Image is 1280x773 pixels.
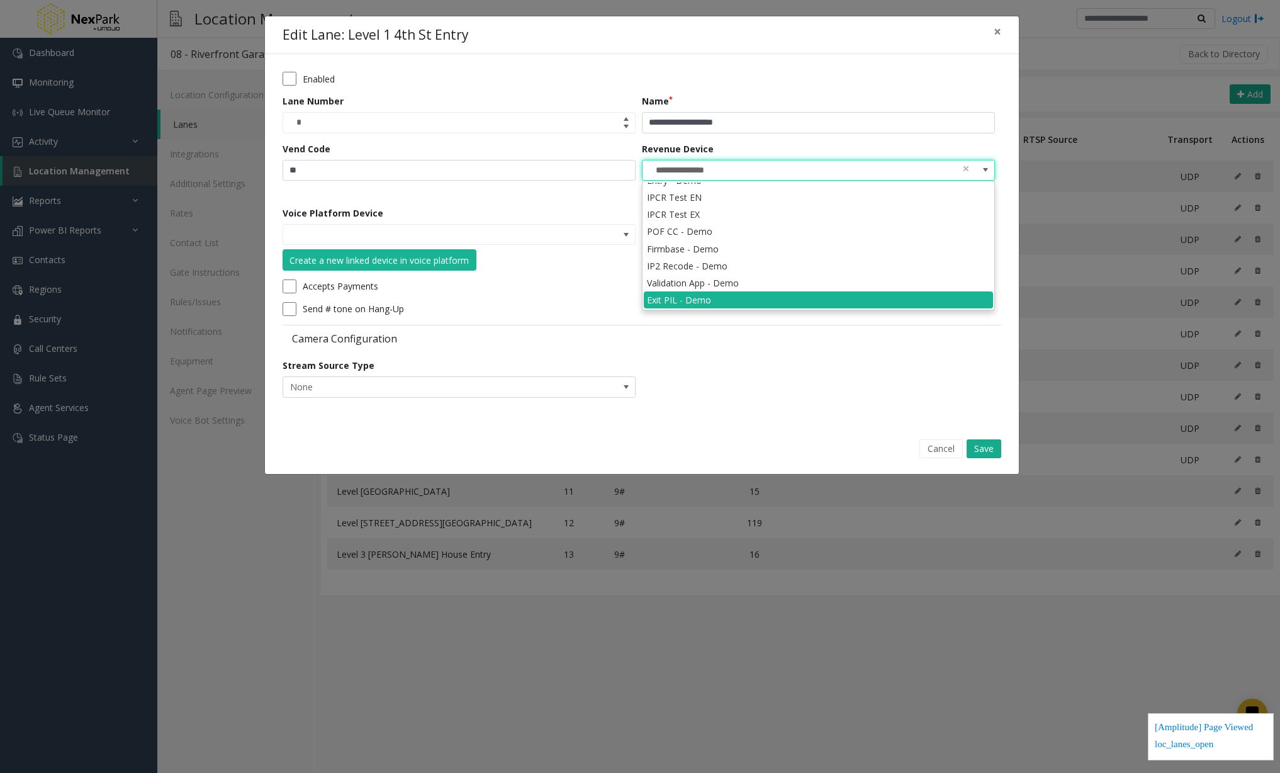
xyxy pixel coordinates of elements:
[283,249,476,271] button: Create a new linked device in voice platform
[644,274,993,291] li: Validation App - Demo
[644,189,993,206] li: IPCR Test EN
[642,142,714,155] label: Revenue Device
[967,439,1001,458] button: Save
[283,332,639,346] label: Camera Configuration
[642,94,673,108] label: Name
[303,302,404,315] label: Send # tone on Hang-Up
[283,359,374,372] label: Stream Source Type
[617,113,635,123] span: Increase value
[303,72,335,86] label: Enabled
[283,377,564,397] span: None
[617,123,635,133] span: Decrease value
[644,257,993,274] li: IP2 Recode - Demo
[644,291,993,308] li: Exit PIL - Demo
[283,225,564,245] input: NO DATA FOUND
[644,223,993,240] li: POF CC - Demo
[1155,720,1267,737] div: [Amplitude] Page Viewed
[962,162,970,175] span: clear
[1155,737,1267,754] div: loc_lanes_open
[919,439,963,458] button: Cancel
[289,254,469,267] div: Create a new linked device in voice platform
[283,94,344,108] label: Lane Number
[644,240,993,257] li: Firmbase - Demo
[644,206,993,223] li: IPCR Test EX
[283,142,330,155] label: Vend Code
[985,16,1010,47] button: Close
[994,23,1001,40] span: ×
[283,25,469,45] h4: Edit Lane: Level 1 4th St Entry
[303,279,378,293] label: Accepts Payments
[283,206,383,220] label: Voice Platform Device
